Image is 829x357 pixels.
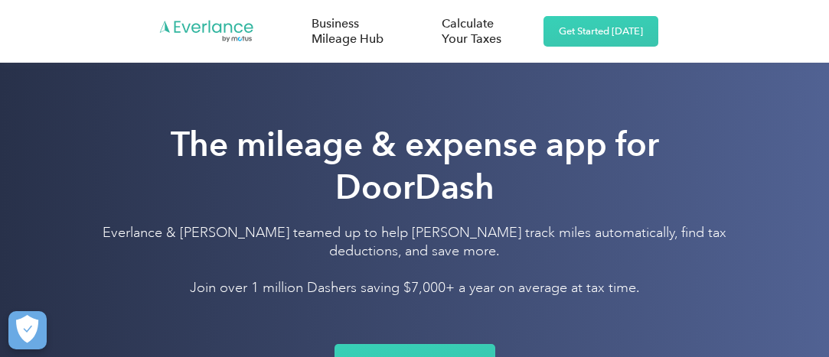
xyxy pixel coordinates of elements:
button: Cookies Settings [8,311,47,349]
a: Get Started [DATE] [543,16,658,47]
a: Business Mileage Hub [296,10,411,53]
a: Calculate Your Taxes [426,10,536,53]
p: Everlance & [PERSON_NAME] teamed up to help [PERSON_NAME] track miles automatically, find tax ded... [93,223,736,297]
h1: The mileage & expense app for DoorDash [93,123,736,209]
img: Everlance logo [158,19,255,44]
